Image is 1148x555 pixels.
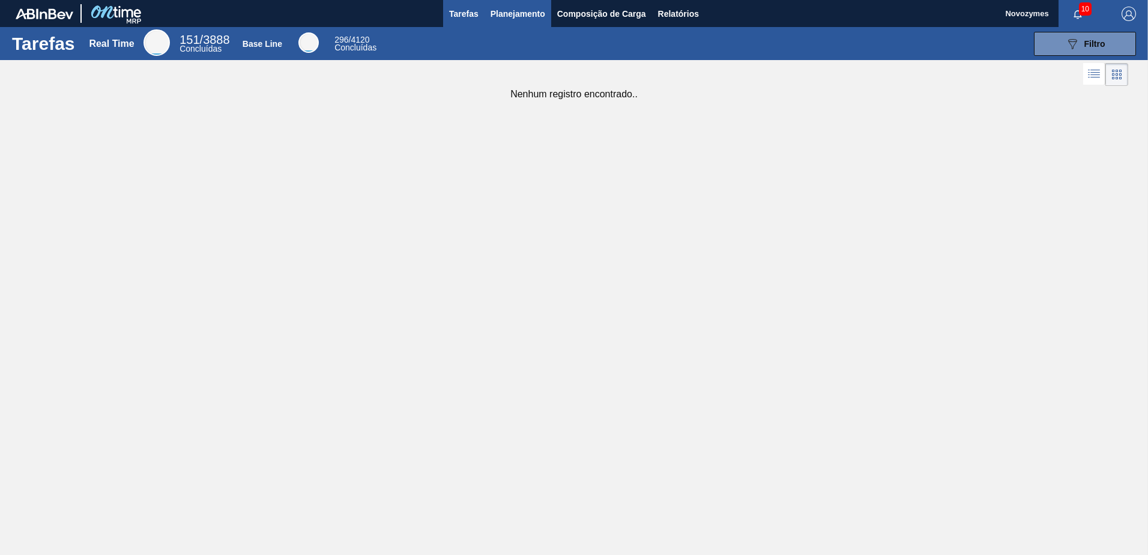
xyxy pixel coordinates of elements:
[1059,5,1097,22] button: Notificações
[334,36,376,52] div: Base Line
[658,7,699,21] span: Relatórios
[12,37,75,50] h1: Tarefas
[180,35,229,53] div: Real Time
[1083,63,1105,86] div: Visão em Lista
[180,44,222,53] span: Concluídas
[16,8,73,19] img: TNhmsLtSVTkK8tSr43FrP2fwEKptu5GPRR3wAAAABJRU5ErkJggg==
[89,38,134,49] div: Real Time
[449,7,479,21] span: Tarefas
[491,7,545,21] span: Planejamento
[1122,7,1136,21] img: Logout
[334,35,348,44] span: 296
[1084,39,1105,49] span: Filtro
[180,33,199,46] span: 151
[334,43,376,52] span: Concluídas
[180,33,229,46] span: / 3888
[1079,2,1092,16] span: 10
[143,29,170,56] div: Real Time
[1034,32,1136,56] button: Filtro
[334,35,369,44] span: / 4120
[298,32,319,53] div: Base Line
[243,39,282,49] div: Base Line
[1105,63,1128,86] div: Visão em Cards
[557,7,646,21] span: Composição de Carga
